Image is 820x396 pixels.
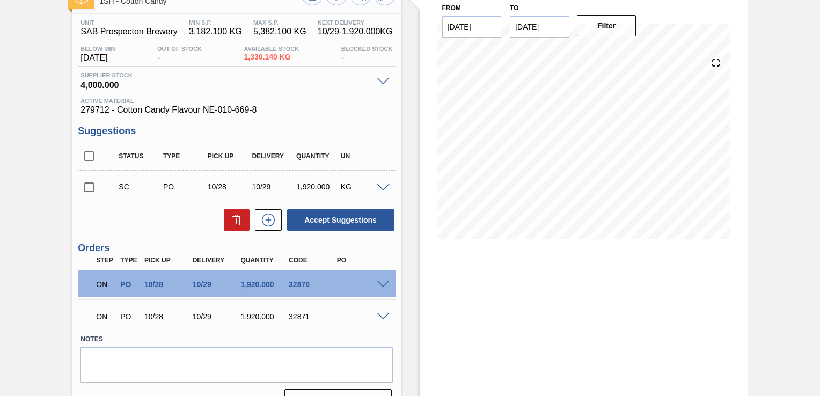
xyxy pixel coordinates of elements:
input: mm/dd/yyyy [442,16,502,38]
p: ON [96,312,115,321]
span: MAX S.P. [253,19,306,26]
label: From [442,4,461,12]
span: Active Material [80,98,392,104]
h3: Orders [78,243,395,254]
span: Supplier Stock [80,72,371,78]
div: 10/29/2025 [190,312,243,321]
div: Negotiating Order [93,305,118,328]
div: Suggestion Created [116,182,164,191]
span: [DATE] [80,53,115,63]
div: Purchase order [160,182,209,191]
label: to [510,4,518,12]
div: 32871 [286,312,339,321]
div: Step [93,256,118,264]
span: Available Stock [244,46,299,52]
span: SAB Prospecton Brewery [80,27,178,36]
p: ON [96,280,115,289]
div: - [339,46,396,63]
span: Next Delivery [318,19,393,26]
div: 10/29/2025 [249,182,297,191]
div: 10/28/2025 [142,280,194,289]
div: 1,920.000 [294,182,342,191]
div: 10/28/2025 [205,182,253,191]
div: Quantity [238,256,290,264]
div: 1,920.000 [238,280,290,289]
h3: Suggestions [78,126,395,137]
div: - [155,46,204,63]
div: 1,920.000 [238,312,290,321]
span: Unit [80,19,178,26]
div: Negotiating Order [93,273,118,296]
span: 4,000.000 [80,78,371,89]
div: PO [334,256,387,264]
div: Delivery [190,256,243,264]
span: 10/29 - 1,920.000 KG [318,27,393,36]
div: Status [116,152,164,160]
div: Type [118,256,142,264]
span: 279712 - Cotton Candy Flavour NE-010-669-8 [80,105,392,115]
div: Code [286,256,339,264]
span: MIN S.P. [189,19,242,26]
div: Purchase order [118,280,142,289]
div: Delete Suggestions [218,209,250,231]
div: UN [338,152,386,160]
span: 5,382.100 KG [253,27,306,36]
label: Notes [80,332,392,347]
input: mm/dd/yyyy [510,16,569,38]
span: Blocked Stock [341,46,393,52]
div: Type [160,152,209,160]
div: 10/29/2025 [190,280,243,289]
div: 10/28/2025 [142,312,194,321]
span: Below Min [80,46,115,52]
div: KG [338,182,386,191]
div: Accept Suggestions [282,208,396,232]
div: Purchase order [118,312,142,321]
button: Filter [577,15,636,36]
div: Quantity [294,152,342,160]
div: Pick up [205,152,253,160]
div: Pick up [142,256,194,264]
div: Delivery [249,152,297,160]
button: Accept Suggestions [287,209,394,231]
span: Out Of Stock [157,46,202,52]
span: 1,330.140 KG [244,53,299,61]
div: 32870 [286,280,339,289]
span: 3,182.100 KG [189,27,242,36]
div: New suggestion [250,209,282,231]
